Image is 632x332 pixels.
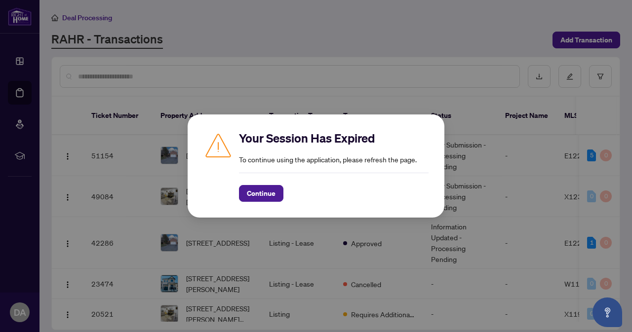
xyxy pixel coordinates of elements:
h2: Your Session Has Expired [239,130,429,146]
button: Continue [239,185,283,202]
span: Continue [247,185,276,201]
button: Open asap [592,297,622,327]
div: To continue using the application, please refresh the page. [239,130,429,202]
img: Caution icon [203,130,233,160]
